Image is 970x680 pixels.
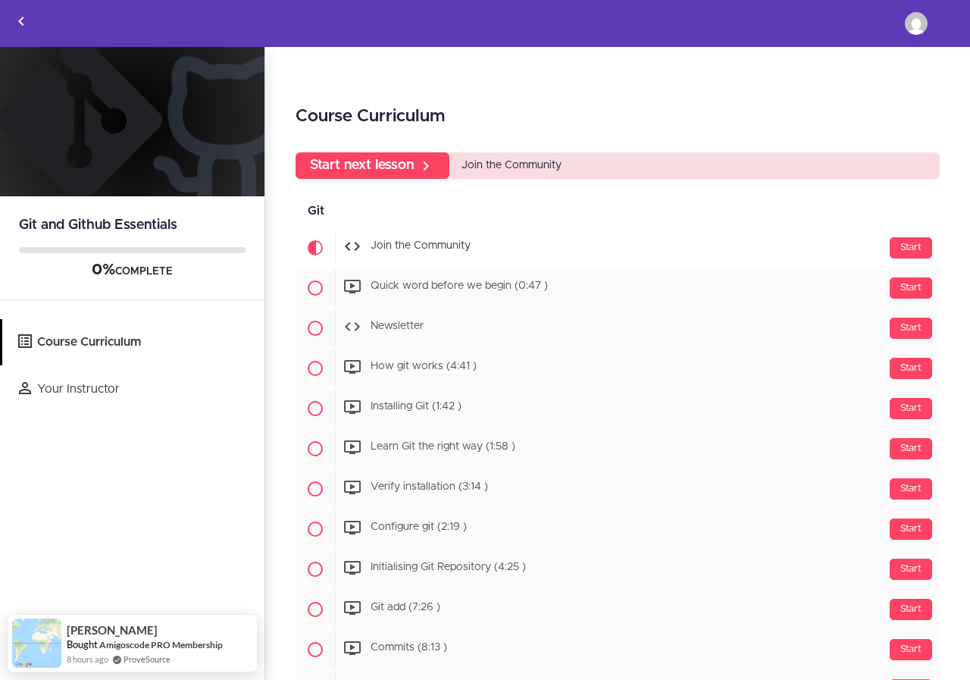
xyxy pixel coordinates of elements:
[124,653,171,666] a: ProveSource
[67,624,158,637] span: [PERSON_NAME]
[890,277,932,299] div: Start
[296,389,940,428] a: Start Installing Git (1:42 )
[296,429,940,468] a: Start Learn Git the right way (1:58 )
[296,194,940,228] div: Git
[99,638,223,651] a: Amigoscode PRO Membership
[2,366,264,412] a: Your Instructor
[890,599,932,620] div: Start
[371,522,467,533] span: Configure git (2:19 )
[296,152,449,179] a: Start next lesson
[296,550,940,589] a: Start Initialising Git Repository (4:25 )
[296,590,940,629] a: Start Git add (7:26 )
[890,559,932,580] div: Start
[296,268,940,308] a: Start Quick word before we begin (0:47 )
[371,482,488,493] span: Verify installation (3:14 )
[1,1,42,46] a: Back to courses
[296,309,940,348] a: Start Newsletter
[296,349,940,388] a: Start How git works (4:41 )
[12,12,30,30] svg: Back to courses
[296,509,940,549] a: Start Configure git (2:19 )
[92,262,115,277] span: 0%
[371,402,462,412] span: Installing Git (1:42 )
[296,228,940,268] a: Current item Start Join the Community
[371,562,526,573] span: Initialising Git Repository (4:25 )
[67,653,108,666] span: 8 hours ago
[890,318,932,339] div: Start
[67,638,98,650] span: Bought
[296,630,940,669] a: Start Commits (8:13 )
[890,358,932,379] div: Start
[371,442,515,453] span: Learn Git the right way (1:58 )
[371,603,440,613] span: Git add (7:26 )
[890,478,932,500] div: Start
[890,639,932,660] div: Start
[890,438,932,459] div: Start
[12,619,61,668] img: provesource social proof notification image
[371,321,424,332] span: Newsletter
[296,104,940,130] h2: Course Curriculum
[371,241,471,252] span: Join the Community
[19,261,246,280] div: COMPLETE
[2,319,264,365] a: Course Curriculum
[296,469,940,509] a: Start Verify installation (3:14 )
[371,281,548,292] span: Quick word before we begin (0:47 )
[905,12,928,35] img: kiankheirani@gmail.com
[371,643,447,653] span: Commits (8:13 )
[462,160,562,171] span: Join the Community
[296,228,335,268] span: Current item
[890,237,932,259] div: Start
[371,362,477,372] span: How git works (4:41 )
[890,398,932,419] div: Start
[890,519,932,540] div: Start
